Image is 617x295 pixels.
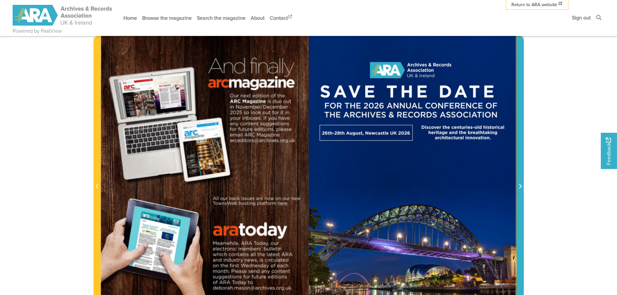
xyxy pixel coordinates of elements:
a: About [248,9,267,27]
a: ARA - ARC Magazine | Powered by PastView logo [13,1,113,29]
a: Sign out [569,9,593,26]
a: Contact [267,9,296,27]
span: Return to ARA website [511,1,557,8]
a: Browse the magazine [140,9,194,27]
span: Feedback [605,137,612,165]
a: Home [121,9,140,27]
a: Would you like to provide feedback? [601,133,617,169]
a: Search the magazine [194,9,248,27]
a: Powered by PastView [13,27,62,35]
img: ARA - ARC Magazine | Powered by PastView [13,5,113,26]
